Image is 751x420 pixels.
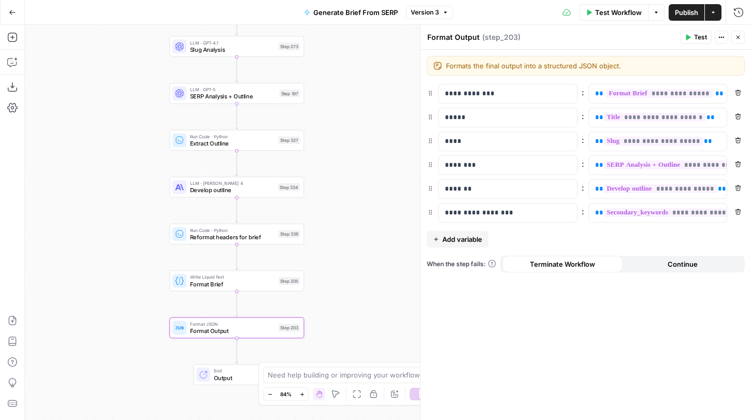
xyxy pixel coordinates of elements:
[169,317,304,338] div: Format JSONFormat OutputStep 203
[668,259,698,269] span: Continue
[279,230,300,238] div: Step 336
[595,7,642,18] span: Test Workflow
[236,57,238,82] g: Edge from step_273 to step_197
[214,373,273,382] span: Output
[190,39,275,46] span: LLM · GPT-4.1
[236,10,238,35] g: Edge from step_202 to step_273
[427,32,480,42] textarea: Format Output
[694,33,707,42] span: Test
[169,130,304,151] div: Run Code · PythonExtract OutlineStep 327
[236,292,238,317] g: Edge from step_205 to step_203
[482,32,521,42] span: ( step_203 )
[190,45,275,54] span: Slug Analysis
[279,42,300,50] div: Step 273
[411,8,439,17] span: Version 3
[190,139,275,148] span: Extract Outline
[279,90,300,97] div: Step 197
[169,36,304,57] div: LLM · GPT-4.1Slug AnalysisStep 273
[278,183,300,191] div: Step 334
[582,205,584,218] span: :
[442,234,482,244] span: Add variable
[236,197,238,223] g: Edge from step_334 to step_336
[669,4,704,21] button: Publish
[190,186,275,195] span: Develop outline
[582,181,584,194] span: :
[190,321,275,327] span: Format JSON
[236,151,238,176] g: Edge from step_327 to step_334
[190,180,275,186] span: LLM · [PERSON_NAME] 4
[190,86,276,93] span: LLM · GPT-5
[427,259,496,269] a: When the step fails:
[169,83,304,104] div: LLM · GPT-5SERP Analysis + OutlineStep 197
[280,390,292,398] span: 84%
[169,177,304,197] div: LLM · [PERSON_NAME] 4Develop outlineStep 334
[169,270,304,291] div: Write Liquid TextFormat BriefStep 205
[582,86,584,98] span: :
[279,324,300,331] div: Step 203
[623,256,743,272] button: Continue
[579,4,648,21] button: Test Workflow
[530,259,595,269] span: Terminate Workflow
[298,4,404,21] button: Generate Brief From SERP
[190,233,275,241] span: Reformat headers for brief
[406,6,453,19] button: Version 3
[190,92,276,101] span: SERP Analysis + Outline
[190,227,275,234] span: Run Code · Python
[190,273,275,280] span: Write Liquid Text
[680,31,712,44] button: Test
[582,110,584,122] span: :
[214,367,273,374] span: End
[313,7,398,18] span: Generate Brief From SERP
[582,157,584,170] span: :
[190,280,275,288] span: Format Brief
[190,133,275,140] span: Run Code · Python
[236,338,238,364] g: Edge from step_203 to end
[427,231,488,248] button: Add variable
[169,364,304,385] div: EndOutput
[236,104,238,129] g: Edge from step_197 to step_327
[190,326,275,335] span: Format Output
[279,136,300,144] div: Step 327
[675,7,698,18] span: Publish
[446,61,738,71] textarea: Formats the final output into a structured JSON object.
[279,277,300,285] div: Step 205
[236,244,238,270] g: Edge from step_336 to step_205
[582,134,584,146] span: :
[169,224,304,244] div: Run Code · PythonReformat headers for briefStep 336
